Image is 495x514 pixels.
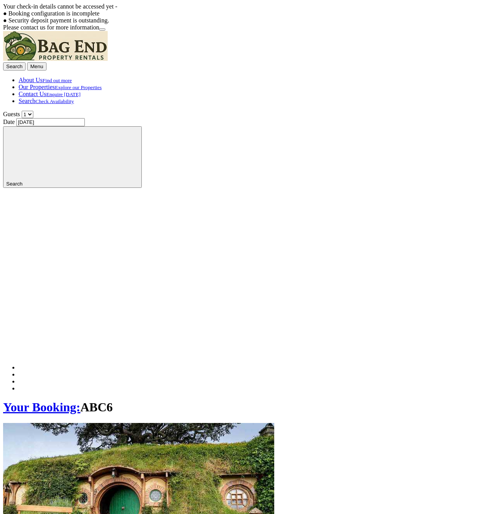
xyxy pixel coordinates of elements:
[3,119,15,125] label: Date
[3,400,492,414] h1: ABC6
[3,62,26,70] button: Search
[3,400,80,414] a: Your Booking:
[27,62,46,70] button: Menu
[6,64,22,69] span: Search
[19,98,74,104] a: SearchCheck Availability
[19,77,72,83] a: About UsFind out more
[16,118,85,126] input: Arrival Date
[46,91,81,97] small: Enquire [DATE]
[3,31,108,61] img: Bag End
[36,98,74,104] small: Check Availability
[6,181,22,187] span: Search
[43,77,72,83] small: Find out more
[3,3,492,31] div: Your check-in details cannot be accessed yet - ● Booking configuration is incomplete ● Security d...
[30,64,43,69] span: Menu
[19,84,101,90] a: Our PropertiesExplore our Properties
[55,84,102,90] small: Explore our Properties
[3,126,142,188] button: Search
[3,111,20,117] label: Guests
[19,91,81,97] a: Contact UsEnquire [DATE]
